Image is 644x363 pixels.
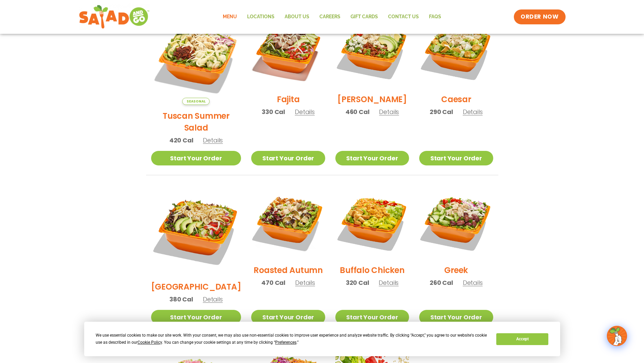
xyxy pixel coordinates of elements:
[335,185,409,259] img: Product photo for Buffalo Chicken Salad
[607,326,626,345] img: wpChatIcon
[335,15,409,88] img: Product photo for Cobb Salad
[254,264,323,276] h2: Roasted Autumn
[251,151,325,165] a: Start Your Order
[521,13,558,21] span: ORDER NOW
[151,15,241,105] img: Product photo for Tuscan Summer Salad
[441,93,471,105] h2: Caesar
[463,278,483,287] span: Details
[379,278,399,287] span: Details
[430,278,453,287] span: 260 Cal
[84,322,560,356] div: Cookie Consent Prompt
[345,9,383,25] a: GIFT CARDS
[203,295,223,303] span: Details
[337,93,407,105] h2: [PERSON_NAME]
[419,151,493,165] a: Start Your Order
[218,9,242,25] a: Menu
[261,278,285,287] span: 470 Cal
[251,310,325,324] a: Start Your Order
[340,264,404,276] h2: Buffalo Chicken
[444,264,468,276] h2: Greek
[430,107,453,116] span: 290 Cal
[151,151,241,165] a: Start Your Order
[280,9,314,25] a: About Us
[295,278,315,287] span: Details
[138,340,162,345] span: Cookie Policy
[151,185,241,276] img: Product photo for BBQ Ranch Salad
[295,108,315,116] span: Details
[79,3,150,30] img: new-SAG-logo-768×292
[251,15,325,88] img: Product photo for Fajita Salad
[314,9,345,25] a: Careers
[242,9,280,25] a: Locations
[262,107,285,116] span: 330 Cal
[419,15,493,88] img: Product photo for Caesar Salad
[151,310,241,324] a: Start Your Order
[345,107,369,116] span: 460 Cal
[182,98,210,105] span: Seasonal
[203,136,223,144] span: Details
[169,295,193,304] span: 380 Cal
[169,136,193,145] span: 420 Cal
[514,9,565,24] a: ORDER NOW
[335,310,409,324] a: Start Your Order
[379,108,399,116] span: Details
[419,185,493,259] img: Product photo for Greek Salad
[151,110,241,134] h2: Tuscan Summer Salad
[419,310,493,324] a: Start Your Order
[346,278,369,287] span: 320 Cal
[335,151,409,165] a: Start Your Order
[277,93,300,105] h2: Fajita
[496,333,548,345] button: Accept
[383,9,424,25] a: Contact Us
[151,281,241,293] h2: [GEOGRAPHIC_DATA]
[424,9,446,25] a: FAQs
[251,185,325,259] img: Product photo for Roasted Autumn Salad
[275,340,296,345] span: Preferences
[96,332,488,346] div: We use essential cookies to make our site work. With your consent, we may also use non-essential ...
[218,9,446,25] nav: Menu
[463,108,483,116] span: Details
